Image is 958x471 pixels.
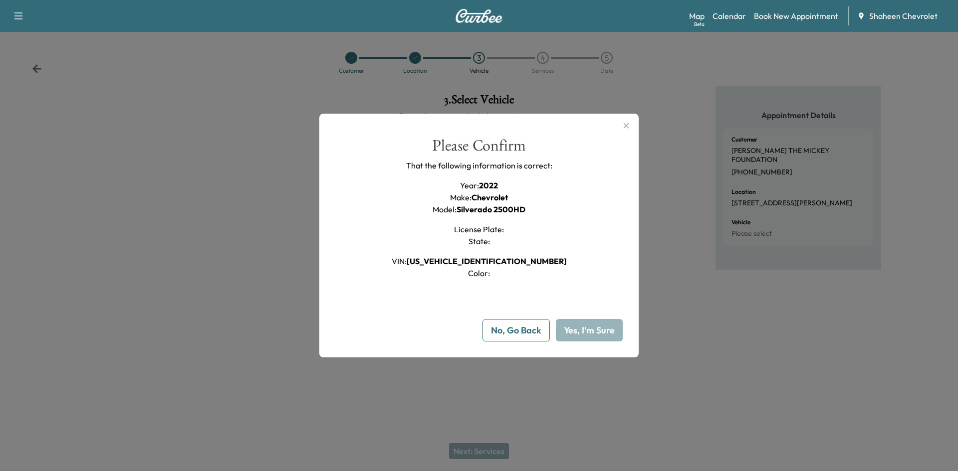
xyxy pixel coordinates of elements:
[694,20,705,28] div: Beta
[472,192,508,202] span: Chevrolet
[450,191,508,203] h1: Make :
[432,138,526,160] div: Please Confirm
[689,10,705,22] a: MapBeta
[455,9,503,23] img: Curbee Logo
[406,159,552,171] p: That the following information is correct:
[407,256,567,266] span: [US_VEHICLE_IDENTIFICATION_NUMBER]
[460,179,498,191] h1: Year :
[392,255,567,267] h1: VIN :
[454,223,504,235] h1: License Plate :
[754,10,838,22] a: Book New Appointment
[556,319,623,341] button: Yes, I'm Sure
[482,319,550,341] button: No, Go Back
[457,204,525,214] span: Silverado 2500HD
[869,10,938,22] span: Shaheen Chevrolet
[469,235,490,247] h1: State :
[479,180,498,190] span: 2022
[468,267,490,279] h1: Color :
[433,203,525,215] h1: Model :
[713,10,746,22] a: Calendar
